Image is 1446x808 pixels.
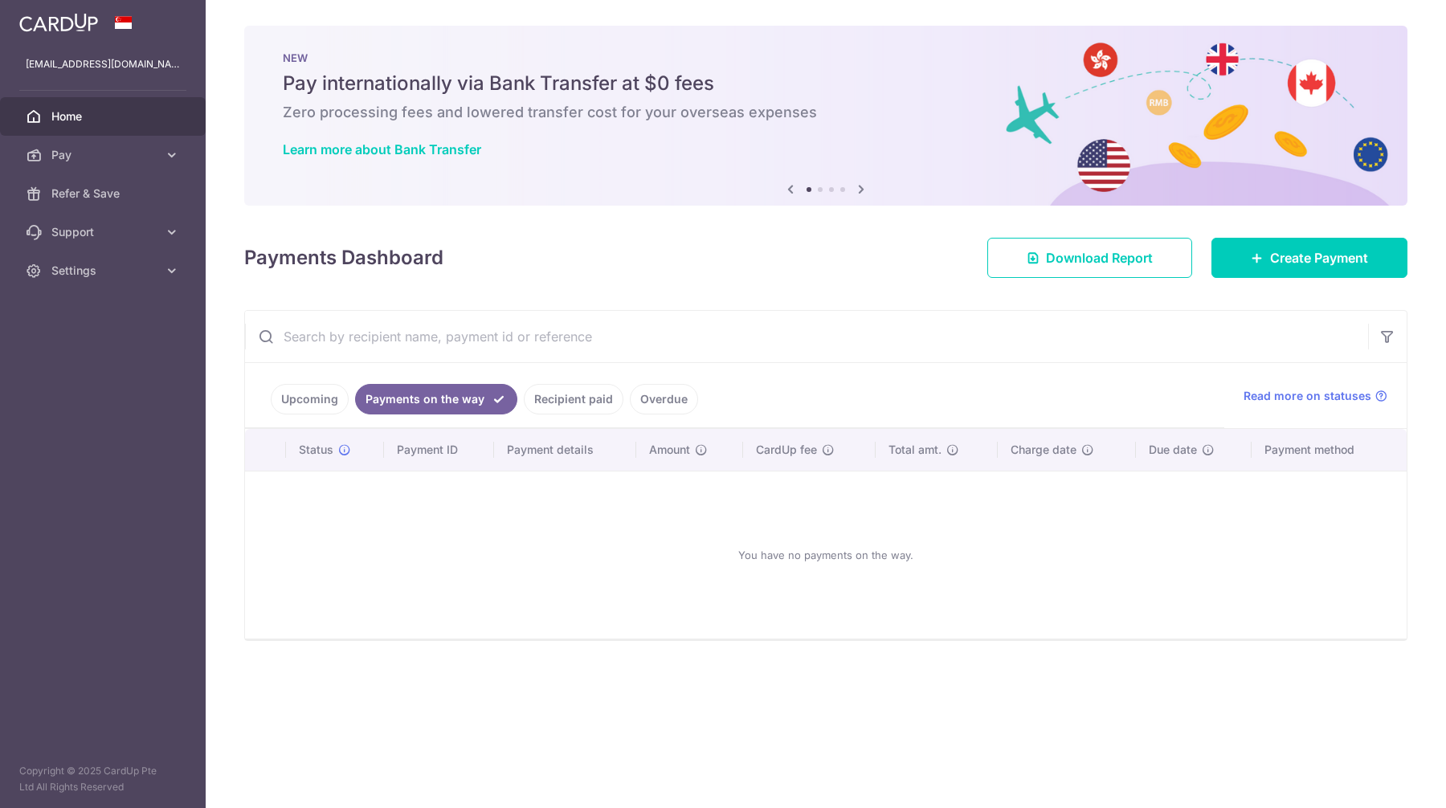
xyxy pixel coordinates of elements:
[494,429,636,471] th: Payment details
[1270,248,1368,267] span: Create Payment
[26,56,180,72] p: [EMAIL_ADDRESS][DOMAIN_NAME]
[37,11,70,26] span: Help
[987,238,1192,278] a: Download Report
[264,484,1387,626] div: You have no payments on the way.
[756,442,817,458] span: CardUp fee
[1011,442,1076,458] span: Charge date
[271,384,349,414] a: Upcoming
[524,384,623,414] a: Recipient paid
[51,224,157,240] span: Support
[19,13,98,32] img: CardUp
[1244,388,1371,404] span: Read more on statuses
[51,263,157,279] span: Settings
[283,51,1369,64] p: NEW
[1244,388,1387,404] a: Read more on statuses
[244,26,1407,206] img: Bank transfer banner
[1211,238,1407,278] a: Create Payment
[630,384,698,414] a: Overdue
[283,141,481,157] a: Learn more about Bank Transfer
[51,108,157,124] span: Home
[1149,442,1197,458] span: Due date
[51,147,157,163] span: Pay
[244,243,443,272] h4: Payments Dashboard
[299,442,333,458] span: Status
[649,442,690,458] span: Amount
[355,384,517,414] a: Payments on the way
[51,186,157,202] span: Refer & Save
[245,311,1368,362] input: Search by recipient name, payment id or reference
[283,71,1369,96] h5: Pay internationally via Bank Transfer at $0 fees
[283,103,1369,122] h6: Zero processing fees and lowered transfer cost for your overseas expenses
[1046,248,1153,267] span: Download Report
[1252,429,1407,471] th: Payment method
[384,429,494,471] th: Payment ID
[888,442,942,458] span: Total amt.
